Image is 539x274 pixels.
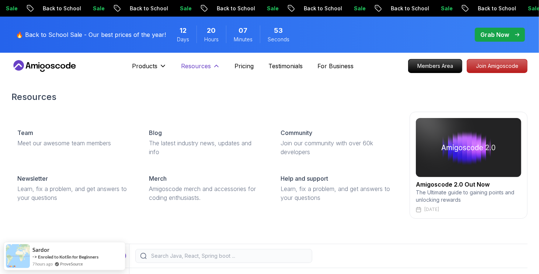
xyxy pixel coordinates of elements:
[170,5,194,12] p: Sale
[38,254,98,260] a: Enroled to Kotlin for Beginners
[408,59,462,73] a: Members Area
[318,62,354,70] a: For Business
[149,174,167,183] p: Merch
[431,5,455,12] p: Sale
[257,5,281,12] p: Sale
[120,5,170,12] p: Back to School
[33,5,83,12] p: Back to School
[281,139,395,156] p: Join our community with over 60k developers
[181,62,220,76] button: Resources
[11,122,137,153] a: TeamMeet our awesome team members
[16,30,166,39] p: 🔥 Back to School Sale - Our best prices of the year!
[281,128,313,137] p: Community
[83,5,107,12] p: Sale
[275,168,401,208] a: Help and supportLearn, fix a problem, and get answers to your questions
[344,5,368,12] p: Sale
[17,174,48,183] p: Newsletter
[143,168,269,208] a: MerchAmigoscode merch and accessories for coding enthusiasts.
[416,180,521,189] h2: Amigoscode 2.0 Out Now
[32,254,37,260] span: ->
[268,36,289,43] span: Seconds
[149,128,162,137] p: Blog
[274,25,283,36] span: 53 Seconds
[234,36,253,43] span: Minutes
[32,247,49,253] span: Sardor
[294,5,344,12] p: Back to School
[60,261,83,267] a: ProveSource
[11,91,528,103] h2: Resources
[281,174,328,183] p: Help and support
[275,122,401,162] a: CommunityJoin our community with over 60k developers
[132,62,167,76] button: Products
[180,25,187,36] span: 12 Days
[17,184,131,202] p: Learn, fix a problem, and get answers to your questions
[281,184,395,202] p: Learn, fix a problem, and get answers to your questions
[269,62,303,70] a: Testimonials
[11,168,137,208] a: NewsletterLearn, fix a problem, and get answers to your questions
[17,139,131,148] p: Meet our awesome team members
[480,30,509,39] p: Grab Now
[207,5,257,12] p: Back to School
[416,189,521,204] p: The Ultimate guide to gaining points and unlocking rewards
[468,5,518,12] p: Back to School
[235,62,254,70] a: Pricing
[381,5,431,12] p: Back to School
[17,128,33,137] p: Team
[410,112,528,219] a: amigoscode 2.0Amigoscode 2.0 Out NowThe Ultimate guide to gaining points and unlocking rewards[DATE]
[204,36,219,43] span: Hours
[181,62,211,70] p: Resources
[32,261,53,267] span: 7 hours ago
[177,36,189,43] span: Days
[149,139,263,156] p: The latest industry news, updates and info
[424,207,439,212] p: [DATE]
[149,184,263,202] p: Amigoscode merch and accessories for coding enthusiasts.
[416,118,521,177] img: amigoscode 2.0
[143,122,269,162] a: BlogThe latest industry news, updates and info
[467,59,528,73] a: Join Amigoscode
[150,252,307,260] input: Search Java, React, Spring boot ...
[6,244,30,268] img: provesource social proof notification image
[207,25,216,36] span: 20 Hours
[239,25,248,36] span: 7 Minutes
[132,62,158,70] p: Products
